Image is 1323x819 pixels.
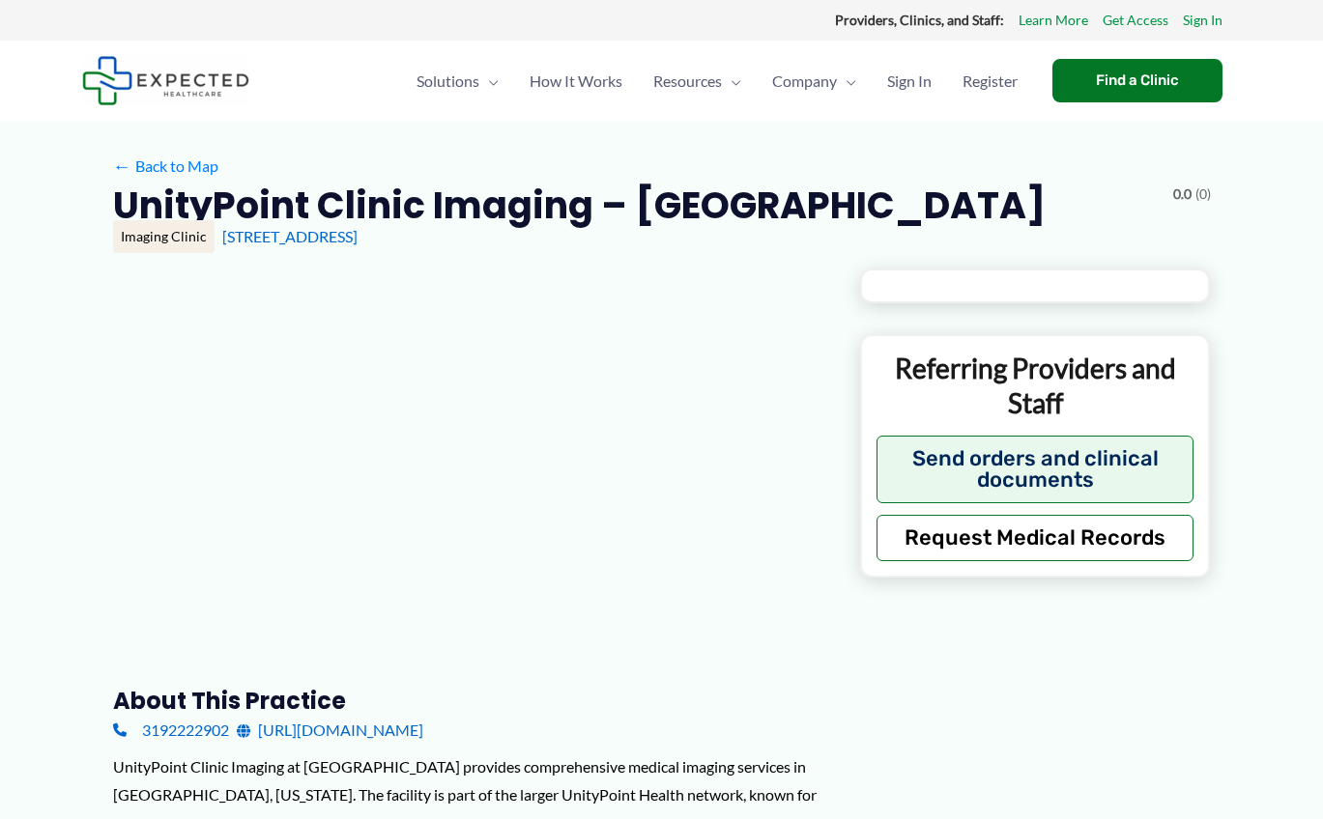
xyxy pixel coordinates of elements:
span: (0) [1195,182,1211,207]
img: Expected Healthcare Logo - side, dark font, small [82,56,249,105]
a: How It Works [514,47,638,115]
h2: UnityPoint Clinic Imaging – [GEOGRAPHIC_DATA] [113,182,1046,229]
a: Sign In [872,47,947,115]
a: [URL][DOMAIN_NAME] [237,716,423,745]
a: SolutionsMenu Toggle [401,47,514,115]
span: Register [963,47,1018,115]
a: Get Access [1103,8,1168,33]
button: Request Medical Records [877,515,1194,561]
span: Resources [653,47,722,115]
button: Send orders and clinical documents [877,436,1194,503]
a: Register [947,47,1033,115]
h3: About this practice [113,686,829,716]
span: ← [113,156,131,175]
span: 0.0 [1173,182,1192,207]
a: [STREET_ADDRESS] [222,227,358,245]
span: Solutions [417,47,479,115]
strong: Providers, Clinics, and Staff: [835,12,1004,28]
a: Sign In [1183,8,1222,33]
a: ←Back to Map [113,152,218,181]
a: Learn More [1019,8,1088,33]
span: Menu Toggle [479,47,499,115]
a: ResourcesMenu Toggle [638,47,757,115]
span: How It Works [530,47,622,115]
a: 3192222902 [113,716,229,745]
a: CompanyMenu Toggle [757,47,872,115]
nav: Primary Site Navigation [401,47,1033,115]
span: Menu Toggle [837,47,856,115]
div: Imaging Clinic [113,220,215,253]
span: Sign In [887,47,932,115]
p: Referring Providers and Staff [877,351,1194,421]
a: Find a Clinic [1052,59,1222,102]
span: Company [772,47,837,115]
span: Menu Toggle [722,47,741,115]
